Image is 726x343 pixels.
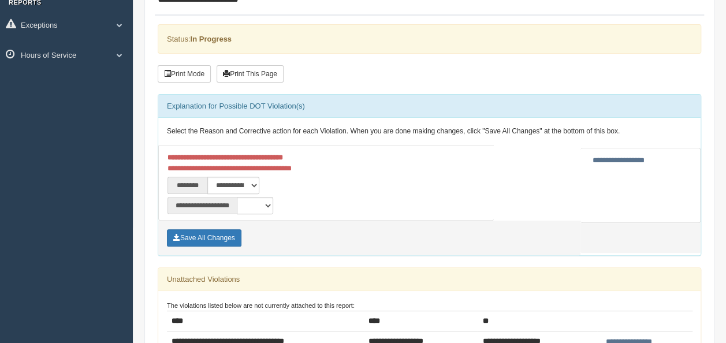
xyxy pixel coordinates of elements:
div: Unattached Violations [158,268,701,291]
small: The violations listed below are not currently attached to this report: [167,302,355,309]
button: Print Mode [158,65,211,83]
div: Select the Reason and Corrective action for each Violation. When you are done making changes, cli... [158,118,701,146]
button: Save [167,229,241,247]
button: Print This Page [217,65,284,83]
div: Explanation for Possible DOT Violation(s) [158,95,701,118]
strong: In Progress [190,35,232,43]
div: Status: [158,24,701,54]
